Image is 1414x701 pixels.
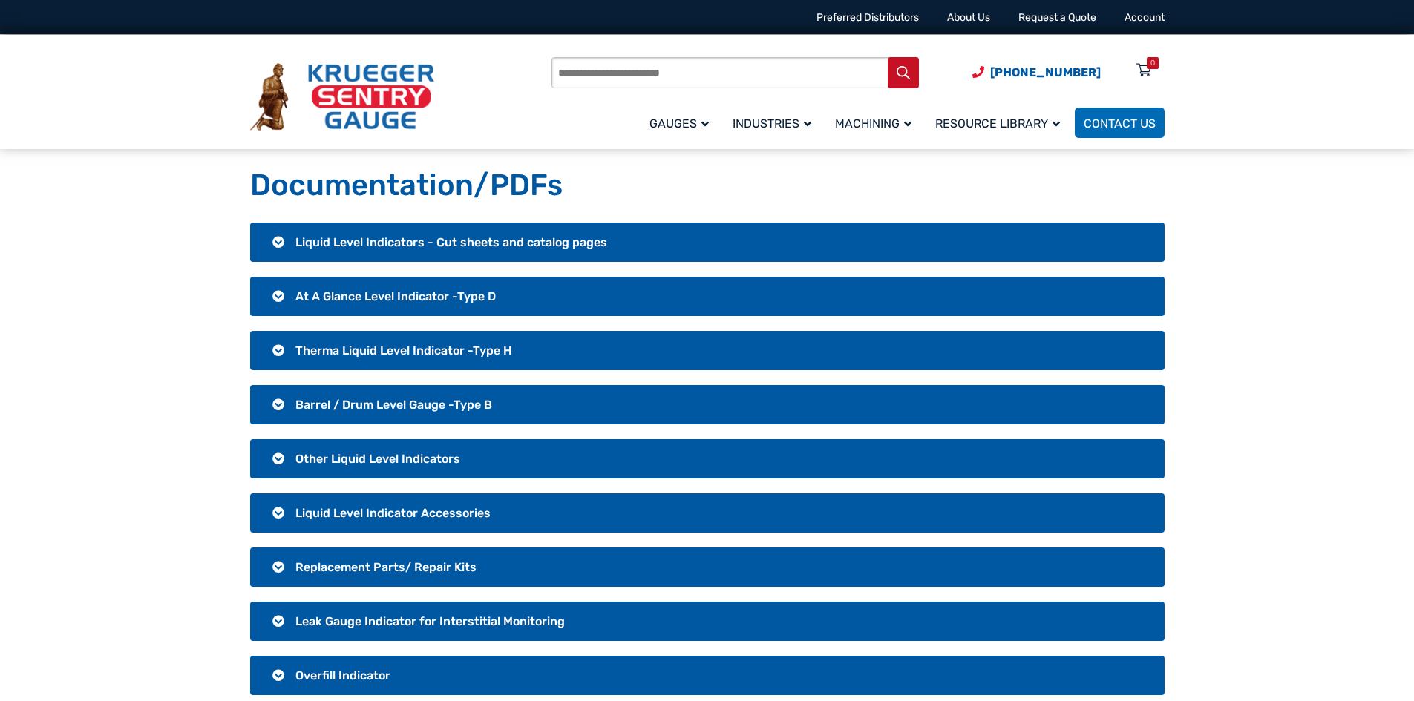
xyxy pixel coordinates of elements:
a: Phone Number (920) 434-8860 [972,63,1101,82]
span: Resource Library [935,116,1060,131]
span: Overfill Indicator [295,668,390,682]
a: Resource Library [926,105,1075,140]
span: Liquid Level Indicator Accessories [295,506,491,520]
span: Machining [835,116,911,131]
span: Contact Us [1084,116,1156,131]
span: Liquid Level Indicators - Cut sheets and catalog pages [295,235,607,249]
span: Replacement Parts/ Repair Kits [295,560,477,574]
a: Contact Us [1075,108,1165,138]
img: Krueger Sentry Gauge [250,63,434,131]
span: Other Liquid Level Indicators [295,452,460,466]
h1: Documentation/PDFs [250,167,1165,204]
div: 0 [1150,57,1155,69]
span: Industries [733,116,811,131]
a: Gauges [641,105,724,140]
span: Gauges [649,116,709,131]
span: [PHONE_NUMBER] [990,65,1101,79]
span: Therma Liquid Level Indicator -Type H [295,343,512,358]
a: Machining [826,105,926,140]
span: At A Glance Level Indicator -Type D [295,289,496,303]
span: Leak Gauge Indicator for Interstitial Monitoring [295,614,565,628]
span: Barrel / Drum Level Gauge -Type B [295,398,492,412]
a: Industries [724,105,826,140]
a: About Us [947,11,990,24]
a: Account [1125,11,1165,24]
a: Request a Quote [1018,11,1096,24]
a: Preferred Distributors [816,11,919,24]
